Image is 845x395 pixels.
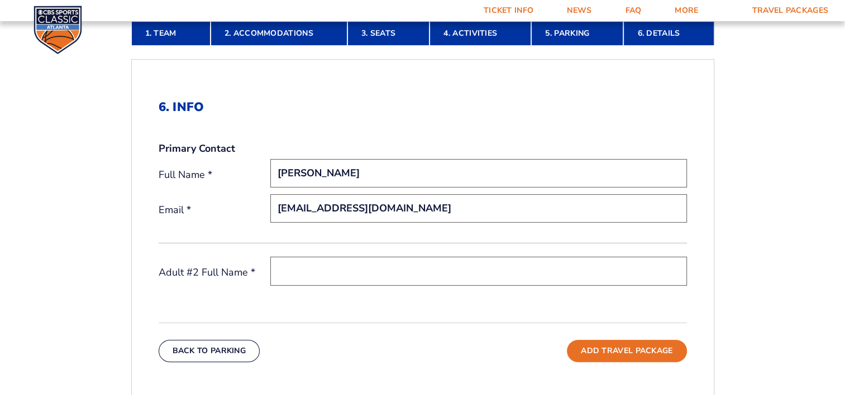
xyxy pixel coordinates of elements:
strong: Primary Contact [159,142,235,156]
button: Back To Parking [159,340,260,362]
a: 3. Seats [347,21,429,46]
label: Email * [159,203,270,217]
label: Adult #2 Full Name * [159,266,270,280]
a: 4. Activities [429,21,531,46]
label: Full Name * [159,168,270,182]
img: CBS Sports Classic [34,6,82,54]
a: 2. Accommodations [211,21,347,46]
button: Add Travel Package [567,340,686,362]
a: 1. Team [131,21,211,46]
h2: 6. Info [159,100,687,114]
a: 5. Parking [531,21,623,46]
